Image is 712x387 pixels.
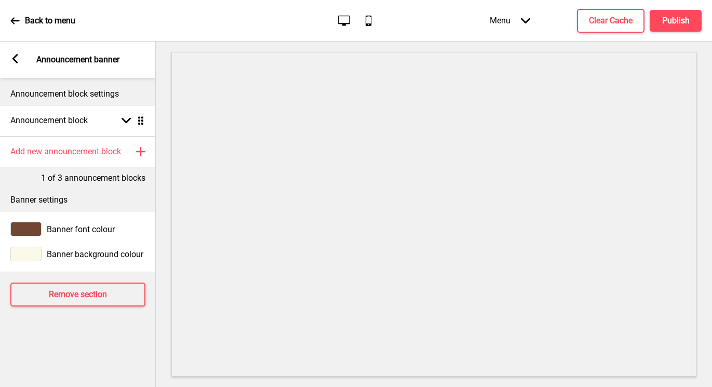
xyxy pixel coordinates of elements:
h4: Add new announcement block [10,146,121,157]
h4: Publish [662,15,690,26]
div: Banner background colour [10,247,145,261]
span: Banner font colour [47,224,115,234]
span: Banner background colour [47,249,143,259]
button: Clear Cache [577,9,644,33]
p: Back to menu [25,15,75,26]
h4: Remove section [49,289,107,300]
h4: Announcement block [10,115,88,126]
button: Publish [650,10,702,32]
div: Banner font colour [10,222,145,236]
a: Back to menu [10,7,75,35]
p: Announcement banner [36,54,119,65]
button: Remove section [10,283,145,306]
p: 1 of 3 announcement blocks [41,172,145,184]
p: Banner settings [10,194,145,206]
p: Announcement block settings [10,88,145,100]
div: Menu [479,5,541,36]
h4: Clear Cache [589,15,633,26]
